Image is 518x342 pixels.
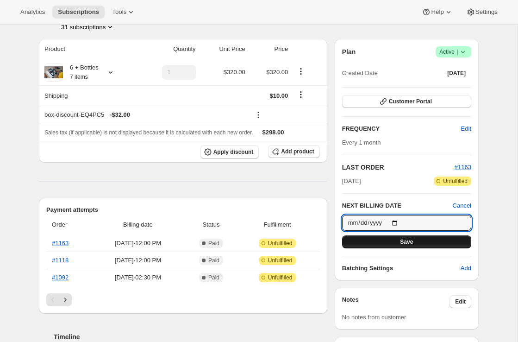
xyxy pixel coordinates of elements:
[461,6,503,19] button: Settings
[342,124,461,133] h2: FREQUENCY
[46,215,91,235] th: Order
[400,238,413,246] span: Save
[208,240,219,247] span: Paid
[240,220,314,229] span: Fulfillment
[342,295,450,308] h3: Notes
[456,121,477,136] button: Edit
[293,66,308,76] button: Product actions
[269,92,288,99] span: $10.00
[461,124,471,133] span: Edit
[342,95,471,108] button: Customer Portal
[46,293,320,306] nav: Pagination
[447,70,466,77] span: [DATE]
[94,256,181,265] span: [DATE] · 12:00 PM
[61,22,115,32] button: Product actions
[58,8,99,16] span: Subscriptions
[268,145,319,158] button: Add product
[342,177,361,186] span: [DATE]
[52,240,69,247] a: #1163
[268,274,293,281] span: Unfulfilled
[281,148,314,155] span: Add product
[416,6,458,19] button: Help
[39,39,137,59] th: Product
[224,69,245,76] span: $320.00
[54,332,327,342] h2: Timeline
[268,257,293,264] span: Unfulfilled
[453,201,471,210] button: Cancel
[20,8,45,16] span: Analytics
[342,139,381,146] span: Every 1 month
[44,129,253,136] span: Sales tax (if applicable) is not displayed because it is calculated with each new order.
[187,220,235,229] span: Status
[248,39,291,59] th: Price
[200,145,259,159] button: Apply discount
[59,293,72,306] button: Next
[455,164,471,171] a: #1163
[342,314,406,321] span: No notes from customer
[106,6,141,19] button: Tools
[262,129,284,136] span: $298.00
[44,110,245,120] div: box-discount-EQ4PC5
[94,273,181,282] span: [DATE] · 02:30 PM
[137,39,198,59] th: Quantity
[52,257,69,264] a: #1118
[46,205,320,215] h2: Payment attempts
[266,69,288,76] span: $320.00
[213,148,254,156] span: Apply discount
[442,67,471,80] button: [DATE]
[455,298,466,305] span: Edit
[110,110,130,120] span: - $32.00
[39,85,137,106] th: Shipping
[475,8,498,16] span: Settings
[293,89,308,100] button: Shipping actions
[15,6,50,19] button: Analytics
[457,48,458,56] span: |
[208,274,219,281] span: Paid
[70,74,88,80] small: 7 items
[342,235,471,248] button: Save
[431,8,443,16] span: Help
[342,264,461,273] h6: Batching Settings
[342,69,378,78] span: Created Date
[455,261,477,276] button: Add
[52,274,69,281] a: #1092
[461,264,471,273] span: Add
[439,47,468,57] span: Active
[342,47,356,57] h2: Plan
[94,239,181,248] span: [DATE] · 12:00 PM
[112,8,126,16] span: Tools
[94,220,181,229] span: Billing date
[449,295,471,308] button: Edit
[208,257,219,264] span: Paid
[389,98,432,105] span: Customer Portal
[52,6,105,19] button: Subscriptions
[342,163,455,172] h2: LAST ORDER
[268,240,293,247] span: Unfulfilled
[63,63,99,82] div: 6 + Bottles
[455,163,471,172] button: #1163
[443,177,468,185] span: Unfulfilled
[342,201,453,210] h2: NEXT BILLING DATE
[199,39,248,59] th: Unit Price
